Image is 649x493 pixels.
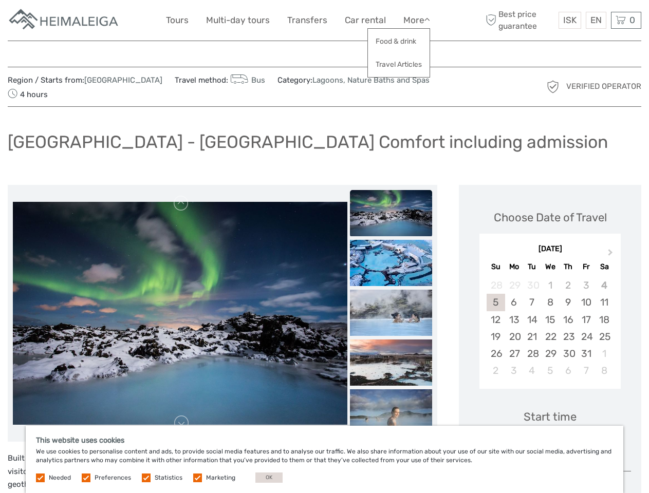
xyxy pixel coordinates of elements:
[505,277,523,294] div: Not available Monday, September 29th, 2025
[595,294,613,311] div: Choose Saturday, October 11th, 2025
[505,260,523,274] div: Mo
[541,311,559,328] div: Choose Wednesday, October 15th, 2025
[487,277,505,294] div: Not available Sunday, September 28th, 2025
[487,362,505,379] div: Choose Sunday, November 2nd, 2025
[483,277,617,379] div: month 2025-10
[577,345,595,362] div: Choose Friday, October 31st, 2025
[8,87,48,101] span: 4 hours
[523,362,541,379] div: Choose Tuesday, November 4th, 2025
[350,339,432,386] img: 5268672f5bf74d54bd9f54b6ca50f4cc_slider_thumbnail.jpg
[8,131,608,153] h1: [GEOGRAPHIC_DATA] - [GEOGRAPHIC_DATA] Comfort including admission
[523,260,541,274] div: Tu
[541,328,559,345] div: Choose Wednesday, October 22nd, 2025
[563,15,577,25] span: ISK
[523,311,541,328] div: Choose Tuesday, October 14th, 2025
[505,345,523,362] div: Choose Monday, October 27th, 2025
[228,75,265,85] a: Bus
[559,328,577,345] div: Choose Thursday, October 23rd, 2025
[586,12,606,29] div: EN
[559,345,577,362] div: Choose Thursday, October 30th, 2025
[577,260,595,274] div: Fr
[577,311,595,328] div: Choose Friday, October 17th, 2025
[524,409,577,425] div: Start time
[287,13,327,28] a: Transfers
[505,328,523,345] div: Choose Monday, October 20th, 2025
[577,362,595,379] div: Choose Friday, November 7th, 2025
[487,311,505,328] div: Choose Sunday, October 12th, 2025
[206,13,270,28] a: Multi-day tours
[505,311,523,328] div: Choose Monday, October 13th, 2025
[541,294,559,311] div: Choose Wednesday, October 8th, 2025
[559,294,577,311] div: Choose Thursday, October 9th, 2025
[577,328,595,345] div: Choose Friday, October 24th, 2025
[505,362,523,379] div: Choose Monday, November 3rd, 2025
[545,79,561,95] img: verified_operator_grey_128.png
[577,294,595,311] div: Choose Friday, October 10th, 2025
[312,75,430,85] a: Lagoons, Nature Baths and Spas
[350,290,432,336] img: 350d7cdcc37a4fa3b208df63b9c0201d_slider_thumbnail.jpg
[255,472,283,483] button: OK
[541,362,559,379] div: Choose Wednesday, November 5th, 2025
[577,277,595,294] div: Not available Friday, October 3rd, 2025
[523,277,541,294] div: Not available Tuesday, September 30th, 2025
[559,311,577,328] div: Choose Thursday, October 16th, 2025
[523,345,541,362] div: Choose Tuesday, October 28th, 2025
[36,436,613,445] h5: This website uses cookies
[505,294,523,311] div: Choose Monday, October 6th, 2025
[368,54,430,74] a: Travel Articles
[595,311,613,328] div: Choose Saturday, October 18th, 2025
[559,260,577,274] div: Th
[541,260,559,274] div: We
[277,75,430,86] span: Category:
[166,13,189,28] a: Tours
[487,345,505,362] div: Choose Sunday, October 26th, 2025
[206,473,235,482] label: Marketing
[595,260,613,274] div: Sa
[541,277,559,294] div: Not available Wednesday, October 1st, 2025
[8,75,162,86] span: Region / Starts from:
[345,13,386,28] a: Car rental
[566,81,641,92] span: Verified Operator
[494,210,607,225] div: Choose Date of Travel
[628,15,637,25] span: 0
[8,8,121,33] img: Apartments in Reykjavik
[595,328,613,345] div: Choose Saturday, October 25th, 2025
[350,190,432,236] img: 8f3a4c9496bb44c88263dc683d0f09e7_slider_thumbnail.jpg
[175,72,265,87] span: Travel method:
[26,426,623,493] div: We use cookies to personalise content and ads, to provide social media features and to analyse ou...
[483,9,556,31] span: Best price guarantee
[595,362,613,379] div: Choose Saturday, November 8th, 2025
[595,345,613,362] div: Choose Saturday, November 1st, 2025
[595,277,613,294] div: Not available Saturday, October 4th, 2025
[155,473,182,482] label: Statistics
[487,294,505,311] div: Choose Sunday, October 5th, 2025
[603,246,620,263] button: Next Month
[487,260,505,274] div: Su
[95,473,131,482] label: Preferences
[350,240,432,286] img: 2cccc4df058b418a9bba147793b642dc_slider_thumbnail.jpg
[403,13,430,28] a: More
[559,362,577,379] div: Choose Thursday, November 6th, 2025
[541,345,559,362] div: Choose Wednesday, October 29th, 2025
[84,75,162,85] a: [GEOGRAPHIC_DATA]
[479,244,621,255] div: [DATE]
[350,389,432,435] img: c4924dd431864e80a2172f477fda7d15_slider_thumbnail.jpg
[13,202,347,425] img: 8f3a4c9496bb44c88263dc683d0f09e7_main_slider.jpg
[487,328,505,345] div: Choose Sunday, October 19th, 2025
[559,277,577,294] div: Not available Thursday, October 2nd, 2025
[523,328,541,345] div: Choose Tuesday, October 21st, 2025
[368,31,430,51] a: Food & drink
[49,473,71,482] label: Needed
[523,294,541,311] div: Choose Tuesday, October 7th, 2025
